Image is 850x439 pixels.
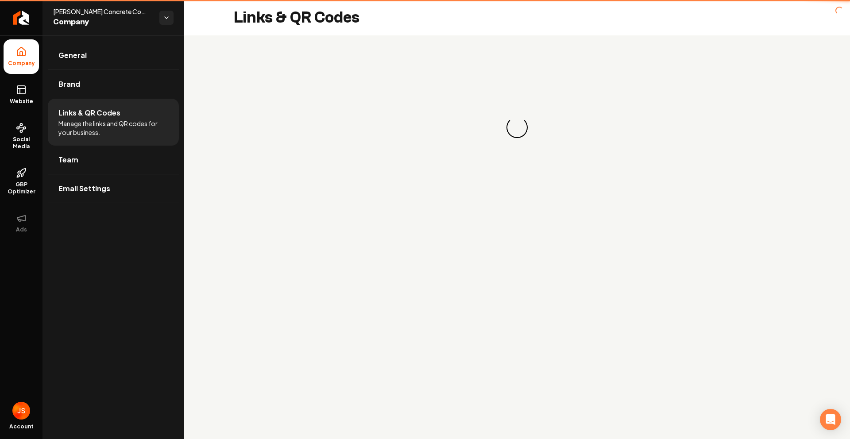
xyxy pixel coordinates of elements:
[58,119,168,137] span: Manage the links and QR codes for your business.
[48,174,179,203] a: Email Settings
[4,206,39,240] button: Ads
[4,116,39,157] a: Social Media
[12,226,31,233] span: Ads
[48,70,179,98] a: Brand
[12,402,30,420] button: Open user button
[4,161,39,202] a: GBP Optimizer
[12,402,30,420] img: James Shamoun
[48,41,179,69] a: General
[820,409,841,430] div: Open Intercom Messenger
[6,98,37,105] span: Website
[502,112,532,142] div: Loading
[53,7,152,16] span: [PERSON_NAME] Concrete Contracting LLC
[4,60,39,67] span: Company
[58,50,87,61] span: General
[4,181,39,195] span: GBP Optimizer
[58,79,80,89] span: Brand
[58,108,120,118] span: Links & QR Codes
[4,77,39,112] a: Website
[234,9,359,27] h2: Links & QR Codes
[58,154,78,165] span: Team
[4,136,39,150] span: Social Media
[13,11,30,25] img: Rebolt Logo
[9,423,34,430] span: Account
[58,183,110,194] span: Email Settings
[53,16,152,28] span: Company
[48,146,179,174] a: Team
